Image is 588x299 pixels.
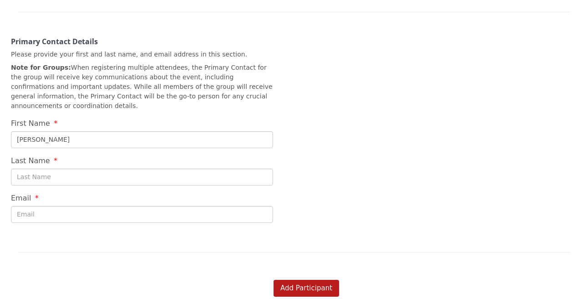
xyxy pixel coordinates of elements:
span: Email [11,194,31,202]
span: First Name [11,119,50,128]
input: Email [11,206,273,223]
strong: Primary Contact Details [11,36,98,46]
input: First Name [11,131,273,148]
strong: Note for Groups: [11,64,71,71]
input: Last Name [11,169,273,186]
span: Last Name [11,156,50,165]
p: Please provide your first and last name, and email address in this section. [11,50,273,59]
button: Add Participant [274,280,339,297]
p: When registering multiple attendees, the Primary Contact for the group will receive key communica... [11,63,273,111]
